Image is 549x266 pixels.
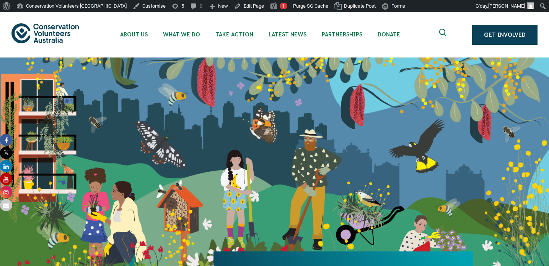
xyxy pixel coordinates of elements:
li: About Us [112,12,155,57]
span: 1 [282,3,285,9]
img: logo.svg [11,23,79,43]
span: Latest News [269,31,306,38]
a: Get Involved [472,25,538,45]
li: What We Do [155,12,208,57]
span: Donate [378,31,400,38]
span: About Us [120,31,148,38]
span: What We Do [163,31,200,38]
span: Partnerships [322,31,362,38]
button: Expand search box Close search box [435,26,453,44]
span: Take Action [215,31,253,38]
span: [PERSON_NAME] [488,3,525,9]
span: Expand search box [439,29,449,41]
li: Take Action [208,12,261,57]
